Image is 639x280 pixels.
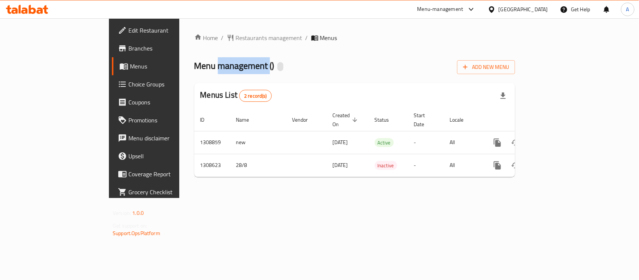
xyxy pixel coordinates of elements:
a: Menus [112,57,216,75]
a: Edit Restaurant [112,21,216,39]
h2: Menus List [200,89,272,102]
span: Restaurants management [236,33,302,42]
span: 1.0.0 [132,208,144,218]
td: - [408,131,444,154]
span: Created On [333,111,360,129]
li: / [221,33,224,42]
span: Locale [450,115,474,124]
span: Inactive [375,161,397,170]
td: new [230,131,286,154]
a: Restaurants management [227,33,302,42]
a: Support.OpsPlatform [113,228,160,238]
div: Menu-management [417,5,463,14]
button: more [489,156,506,174]
span: Menu management ( ) [194,57,274,74]
span: Promotions [128,116,210,125]
span: Coverage Report [128,170,210,179]
span: Choice Groups [128,80,210,89]
table: enhanced table [194,109,566,177]
a: Branches [112,39,216,57]
div: [GEOGRAPHIC_DATA] [499,5,548,13]
span: Version: [113,208,131,218]
span: [DATE] [333,160,348,170]
span: Get support on: [113,221,147,231]
span: Status [375,115,399,124]
span: Upsell [128,152,210,161]
button: Add New Menu [457,60,515,74]
button: Change Status [506,134,524,152]
a: Coverage Report [112,165,216,183]
span: Menus [130,62,210,71]
nav: breadcrumb [194,33,515,42]
button: Change Status [506,156,524,174]
div: Total records count [239,90,272,102]
span: Coupons [128,98,210,107]
a: Coupons [112,93,216,111]
span: Menu disclaimer [128,134,210,143]
span: Menus [320,33,337,42]
td: All [444,154,483,177]
span: 2 record(s) [240,92,271,100]
li: / [305,33,308,42]
span: Branches [128,44,210,53]
th: Actions [483,109,566,131]
span: Start Date [414,111,435,129]
span: Active [375,139,394,147]
td: 28/8 [230,154,286,177]
a: Grocery Checklist [112,183,216,201]
a: Upsell [112,147,216,165]
a: Menu disclaimer [112,129,216,147]
td: - [408,154,444,177]
button: more [489,134,506,152]
span: A [626,5,629,13]
span: ID [200,115,214,124]
span: Name [236,115,259,124]
div: Export file [494,87,512,105]
a: Choice Groups [112,75,216,93]
span: Edit Restaurant [128,26,210,35]
span: Add New Menu [463,63,509,72]
a: Promotions [112,111,216,129]
td: All [444,131,483,154]
span: [DATE] [333,137,348,147]
span: Vendor [292,115,318,124]
span: Grocery Checklist [128,188,210,197]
